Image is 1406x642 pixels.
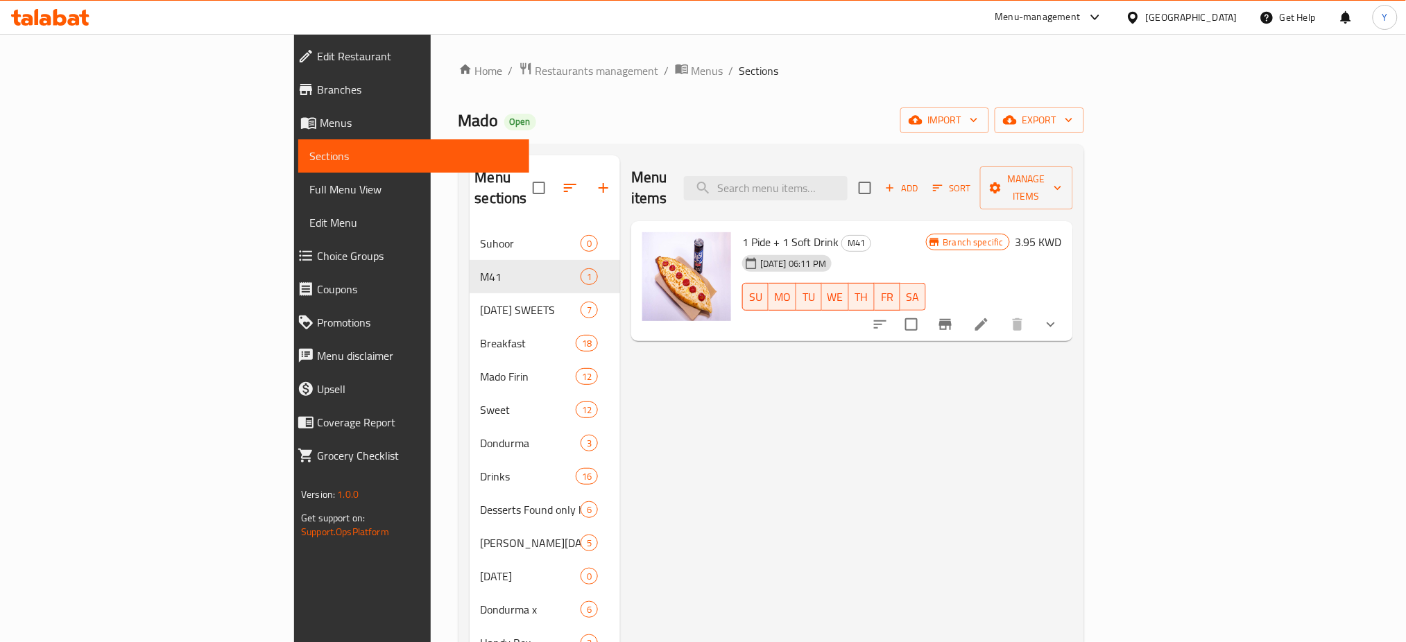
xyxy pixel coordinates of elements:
[802,287,816,307] span: TU
[883,180,920,196] span: Add
[286,406,529,439] a: Coverage Report
[286,272,529,306] a: Coupons
[828,287,843,307] span: WE
[581,570,597,583] span: 0
[317,414,518,431] span: Coverage Report
[470,460,621,493] div: Drinks16
[855,287,869,307] span: TH
[796,283,822,311] button: TU
[470,360,621,393] div: Mado Firin12
[864,308,897,341] button: sort-choices
[298,173,529,206] a: Full Menu View
[581,268,598,285] div: items
[470,526,621,559] div: [PERSON_NAME][DATE]5
[991,171,1062,205] span: Manage items
[1146,10,1237,25] div: [GEOGRAPHIC_DATA]
[470,493,621,526] div: Desserts Found only here6
[317,314,518,331] span: Promotions
[481,535,581,551] span: [PERSON_NAME][DATE]
[581,503,597,517] span: 6
[742,232,839,252] span: 1 Pide + 1 Soft Drink
[286,40,529,73] a: Edit Restaurant
[470,327,621,360] div: Breakfast18
[470,293,621,327] div: [DATE] SWEETS7
[309,181,518,198] span: Full Menu View
[286,106,529,139] a: Menus
[769,283,796,311] button: MO
[337,485,359,503] span: 1.0.0
[481,268,581,285] span: M41
[692,62,723,79] span: Menus
[911,112,978,129] span: import
[458,62,1084,80] nav: breadcrumb
[576,368,598,385] div: items
[581,601,598,618] div: items
[880,177,924,199] span: Add item
[481,368,576,385] span: Mado Firin
[850,173,880,202] span: Select section
[1015,232,1062,252] h6: 3.95 KWD
[470,393,621,426] div: Sweet12
[1043,316,1059,333] svg: Show Choices
[576,337,597,350] span: 18
[880,287,895,307] span: FR
[755,257,832,270] span: [DATE] 06:11 PM
[576,470,597,483] span: 16
[938,236,1009,249] span: Branch specific
[481,235,581,252] span: Suhoor
[900,107,989,133] button: import
[842,235,871,251] span: M41
[973,316,990,333] a: Edit menu item
[317,381,518,397] span: Upsell
[317,48,518,64] span: Edit Restaurant
[320,114,518,131] span: Menus
[576,370,597,383] span: 12
[576,335,598,352] div: items
[929,308,962,341] button: Branch-specific-item
[1034,308,1068,341] button: show more
[995,107,1084,133] button: export
[298,206,529,239] a: Edit Menu
[317,281,518,297] span: Coupons
[481,401,576,418] span: Sweet
[684,176,848,200] input: search
[581,302,598,318] div: items
[481,302,581,318] span: [DATE] SWEETS
[481,568,581,584] div: Mother's Day
[481,468,576,485] span: Drinks
[481,335,576,352] span: Breakfast
[665,62,669,79] li: /
[581,304,597,317] span: 7
[481,435,581,451] span: Dondurma
[880,177,924,199] button: Add
[581,270,597,284] span: 1
[675,62,723,80] a: Menus
[470,227,621,260] div: Suhoor0
[995,9,1081,26] div: Menu-management
[301,509,365,527] span: Get support on:
[1001,308,1034,341] button: delete
[317,248,518,264] span: Choice Groups
[535,62,659,79] span: Restaurants management
[481,601,581,618] div: Dondurma x
[286,239,529,272] a: Choice Groups
[897,310,926,339] span: Select to update
[470,260,621,293] div: M411
[822,283,849,311] button: WE
[729,62,734,79] li: /
[581,235,598,252] div: items
[481,501,581,518] span: Desserts Found only here
[309,214,518,231] span: Edit Menu
[481,302,581,318] div: RAMADAN SWEETS
[576,401,598,418] div: items
[301,523,389,541] a: Support.OpsPlatform
[286,73,529,106] a: Branches
[519,62,659,80] a: Restaurants management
